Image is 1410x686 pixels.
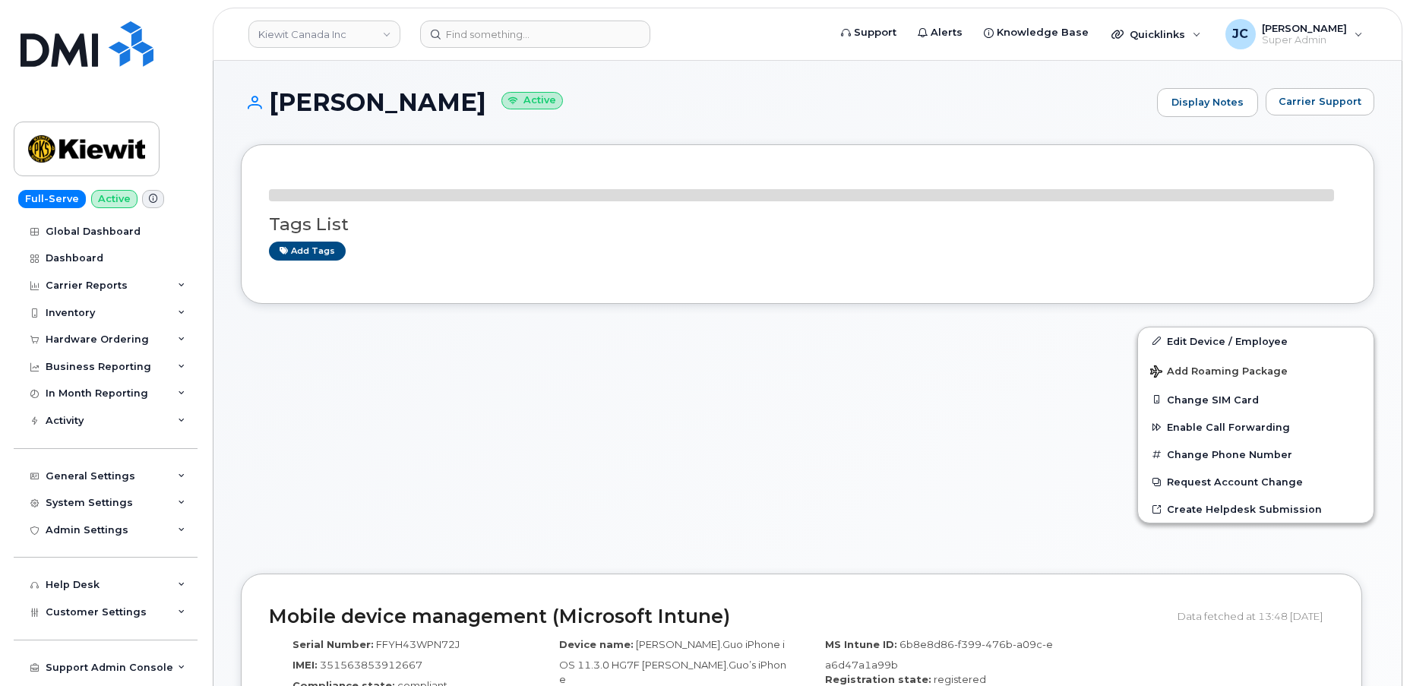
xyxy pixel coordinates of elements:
[292,637,374,652] label: Serial Number:
[269,215,1346,234] h3: Tags List
[1138,413,1374,441] button: Enable Call Forwarding
[269,242,346,261] a: Add tags
[1138,441,1374,468] button: Change Phone Number
[501,92,563,109] small: Active
[1138,355,1374,386] button: Add Roaming Package
[1150,365,1288,380] span: Add Roaming Package
[559,638,786,684] span: [PERSON_NAME].Guo iPhone iOS 11.3.0 HG7F [PERSON_NAME].Guo’s iPhone
[269,606,1166,628] h2: Mobile device management (Microsoft Intune)
[934,673,986,685] span: registered
[1178,602,1334,631] div: Data fetched at 13:48 [DATE]
[1157,88,1258,117] a: Display Notes
[825,638,1053,671] span: 6b8e8d86-f399-476b-a09c-ea6d47a1a99b
[825,637,897,652] label: MS Intune ID:
[292,658,318,672] label: IMEI:
[1279,94,1361,109] span: Carrier Support
[1266,88,1374,115] button: Carrier Support
[1167,422,1290,433] span: Enable Call Forwarding
[241,89,1149,115] h1: [PERSON_NAME]
[1138,495,1374,523] a: Create Helpdesk Submission
[1138,386,1374,413] button: Change SIM Card
[1138,468,1374,495] button: Request Account Change
[559,637,634,652] label: Device name:
[1138,327,1374,355] a: Edit Device / Employee
[376,638,460,650] span: FFYH43WPN72J
[320,659,422,671] span: 351563853912667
